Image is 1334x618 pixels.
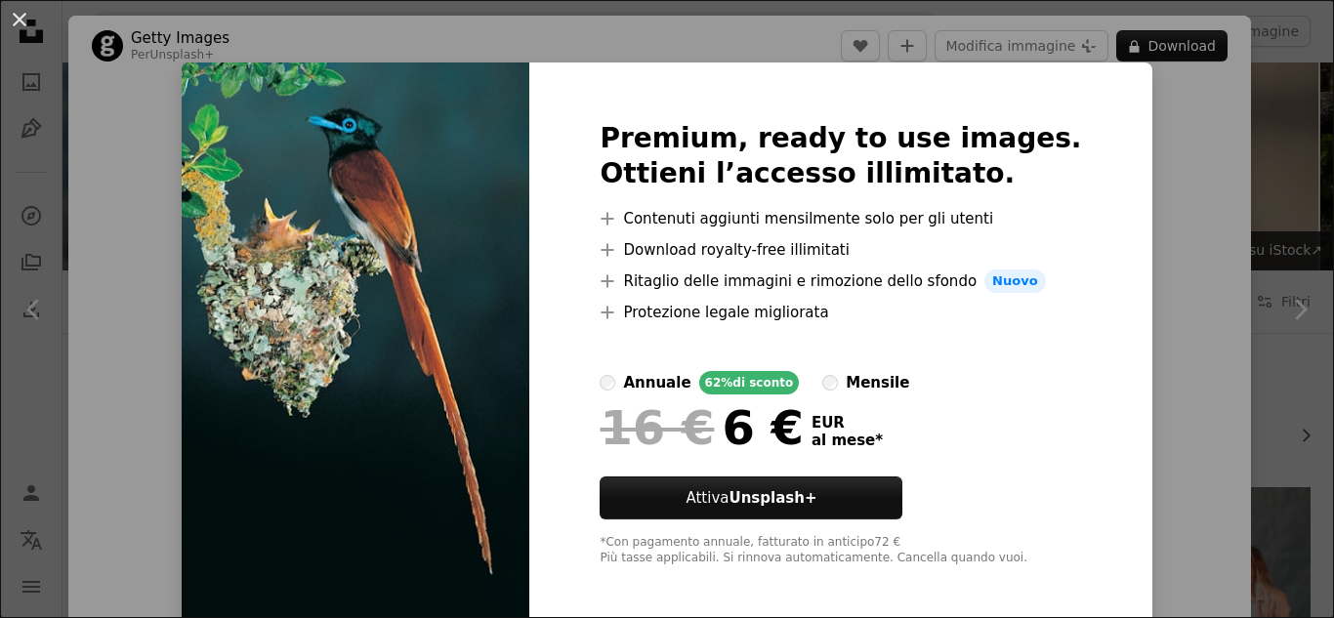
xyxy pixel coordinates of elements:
[699,371,800,394] div: 62% di sconto
[600,476,902,519] button: AttivaUnsplash+
[600,402,714,453] span: 16 €
[812,414,883,432] span: EUR
[600,269,1081,293] li: Ritaglio delle immagini e rimozione dello sfondo
[729,489,816,507] strong: Unsplash+
[600,121,1081,191] h2: Premium, ready to use images. Ottieni l’accesso illimitato.
[600,238,1081,262] li: Download royalty-free illimitati
[600,375,615,391] input: annuale62%di sconto
[822,375,838,391] input: mensile
[600,402,803,453] div: 6 €
[600,207,1081,230] li: Contenuti aggiunti mensilmente solo per gli utenti
[812,432,883,449] span: al mese *
[846,371,909,394] div: mensile
[984,269,1045,293] span: Nuovo
[600,535,1081,566] div: *Con pagamento annuale, fatturato in anticipo 72 € Più tasse applicabili. Si rinnova automaticame...
[600,301,1081,324] li: Protezione legale migliorata
[623,371,690,394] div: annuale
